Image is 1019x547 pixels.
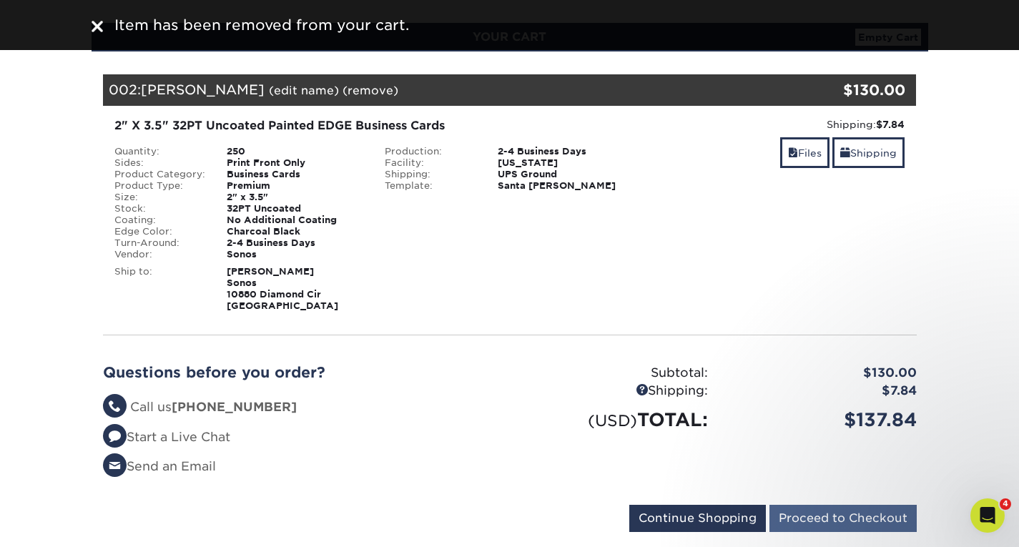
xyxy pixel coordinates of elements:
[487,146,645,157] div: 2-4 Business Days
[104,169,217,180] div: Product Category:
[656,117,905,132] div: Shipping:
[374,180,487,192] div: Template:
[588,411,637,430] small: (USD)
[104,180,217,192] div: Product Type:
[103,74,781,106] div: 002:
[780,137,830,168] a: Files
[103,398,499,417] li: Call us
[781,79,906,101] div: $130.00
[510,364,719,383] div: Subtotal:
[104,146,217,157] div: Quantity:
[510,382,719,400] div: Shipping:
[374,169,487,180] div: Shipping:
[216,180,374,192] div: Premium
[769,505,917,532] input: Proceed to Checkout
[840,147,850,159] span: shipping
[216,237,374,249] div: 2-4 Business Days
[510,406,719,433] div: TOTAL:
[719,382,927,400] div: $7.84
[216,215,374,226] div: No Additional Coating
[104,237,217,249] div: Turn-Around:
[104,266,217,312] div: Ship to:
[141,82,265,97] span: [PERSON_NAME]
[104,192,217,203] div: Size:
[114,16,409,34] span: Item has been removed from your cart.
[216,203,374,215] div: 32PT Uncoated
[487,180,645,192] div: Santa [PERSON_NAME]
[103,430,230,444] a: Start a Live Chat
[104,157,217,169] div: Sides:
[374,157,487,169] div: Facility:
[92,21,103,32] img: close
[103,364,499,381] h2: Questions before you order?
[629,505,766,532] input: Continue Shopping
[103,459,216,473] a: Send an Email
[487,157,645,169] div: [US_STATE]
[719,406,927,433] div: $137.84
[343,84,398,97] a: (remove)
[719,364,927,383] div: $130.00
[216,169,374,180] div: Business Cards
[216,157,374,169] div: Print Front Only
[216,192,374,203] div: 2" x 3.5"
[114,117,634,134] div: 2" X 3.5" 32PT Uncoated Painted EDGE Business Cards
[216,146,374,157] div: 250
[172,400,297,414] strong: [PHONE_NUMBER]
[832,137,905,168] a: Shipping
[487,169,645,180] div: UPS Ground
[788,147,798,159] span: files
[216,249,374,260] div: Sonos
[104,215,217,226] div: Coating:
[104,249,217,260] div: Vendor:
[104,226,217,237] div: Edge Color:
[104,203,217,215] div: Stock:
[374,146,487,157] div: Production:
[216,226,374,237] div: Charcoal Black
[269,84,339,97] a: (edit name)
[876,119,905,130] strong: $7.84
[970,498,1005,533] iframe: Intercom live chat
[227,266,338,311] strong: [PERSON_NAME] Sonos 10880 Diamond Cir [GEOGRAPHIC_DATA]
[1000,498,1011,510] span: 4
